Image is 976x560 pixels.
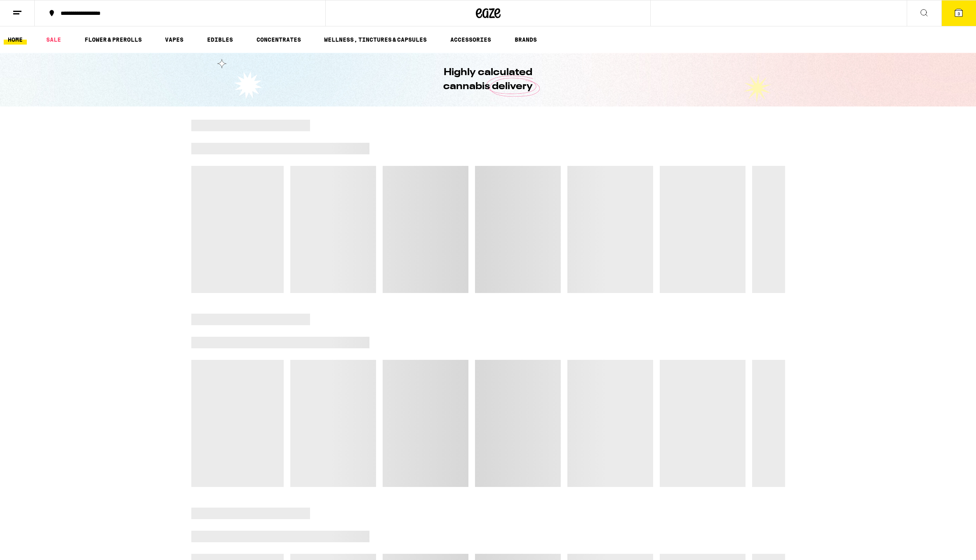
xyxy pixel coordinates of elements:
[510,35,541,45] a: BRANDS
[941,0,976,26] button: 3
[957,11,960,16] span: 3
[4,35,27,45] a: HOME
[203,35,237,45] a: EDIBLES
[161,35,188,45] a: VAPES
[42,35,65,45] a: SALE
[252,35,305,45] a: CONCENTRATES
[420,66,556,94] h1: Highly calculated cannabis delivery
[80,35,146,45] a: FLOWER & PREROLLS
[320,35,431,45] a: WELLNESS, TINCTURES & CAPSULES
[446,35,495,45] a: ACCESSORIES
